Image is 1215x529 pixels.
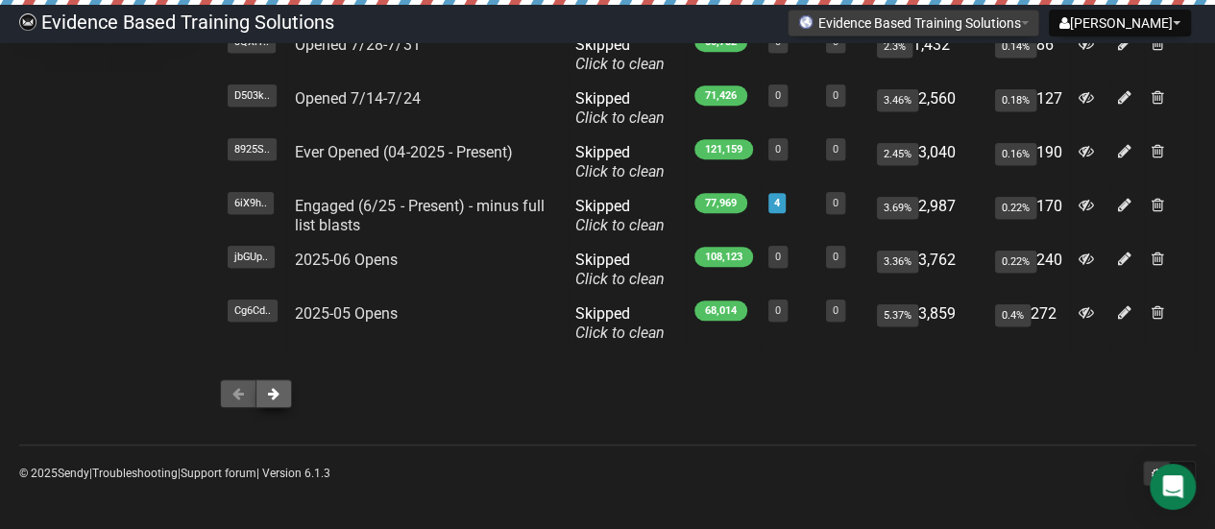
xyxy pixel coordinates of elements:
[869,297,987,350] td: 3,859
[869,82,987,135] td: 2,560
[19,463,330,484] p: © 2025 | | | Version 6.1.3
[833,89,838,102] a: 0
[575,108,665,127] a: Click to clean
[987,82,1071,135] td: 127
[694,301,747,321] span: 68,014
[833,304,838,317] a: 0
[694,85,747,106] span: 71,426
[295,251,398,269] a: 2025-06 Opens
[833,197,838,209] a: 0
[575,36,665,73] span: Skipped
[575,216,665,234] a: Click to clean
[295,304,398,323] a: 2025-05 Opens
[228,138,277,160] span: 8925S..
[575,143,665,180] span: Skipped
[575,197,665,234] span: Skipped
[694,247,753,267] span: 108,123
[798,14,814,30] img: favicons
[775,143,781,156] a: 0
[295,89,420,108] a: Opened 7/14-7/24
[575,251,665,288] span: Skipped
[995,304,1031,326] span: 0.4%
[869,135,987,189] td: 3,040
[833,143,838,156] a: 0
[995,251,1036,273] span: 0.22%
[181,467,256,480] a: Support forum
[58,467,89,480] a: Sendy
[228,192,274,214] span: 6iX9h..
[987,297,1071,350] td: 272
[995,89,1036,111] span: 0.18%
[987,28,1071,82] td: 86
[575,162,665,180] a: Click to clean
[877,89,918,111] span: 3.46%
[92,467,178,480] a: Troubleshooting
[575,304,665,342] span: Skipped
[228,84,277,107] span: D503k..
[575,324,665,342] a: Click to clean
[1150,464,1196,510] div: Open Intercom Messenger
[987,135,1071,189] td: 190
[295,197,544,234] a: Engaged (6/25 - Present) - minus full list blasts
[575,55,665,73] a: Click to clean
[877,304,918,326] span: 5.37%
[228,246,275,268] span: jbGUp..
[877,143,918,165] span: 2.45%
[995,36,1036,58] span: 0.14%
[833,251,838,263] a: 0
[694,193,747,213] span: 77,969
[295,36,420,54] a: Opened 7/28-7/31
[19,13,36,31] img: 6a635aadd5b086599a41eda90e0773ac
[788,10,1039,36] button: Evidence Based Training Solutions
[987,189,1071,243] td: 170
[869,28,987,82] td: 1,432
[995,197,1036,219] span: 0.22%
[694,139,753,159] span: 121,159
[877,197,918,219] span: 3.69%
[295,143,512,161] a: Ever Opened (04-2025 - Present)
[1049,10,1191,36] button: [PERSON_NAME]
[775,251,781,263] a: 0
[775,89,781,102] a: 0
[877,251,918,273] span: 3.36%
[575,89,665,127] span: Skipped
[869,243,987,297] td: 3,762
[987,243,1071,297] td: 240
[995,143,1036,165] span: 0.16%
[774,197,780,209] a: 4
[228,300,278,322] span: Cg6Cd..
[869,189,987,243] td: 2,987
[877,36,912,58] span: 2.3%
[575,270,665,288] a: Click to clean
[775,304,781,317] a: 0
